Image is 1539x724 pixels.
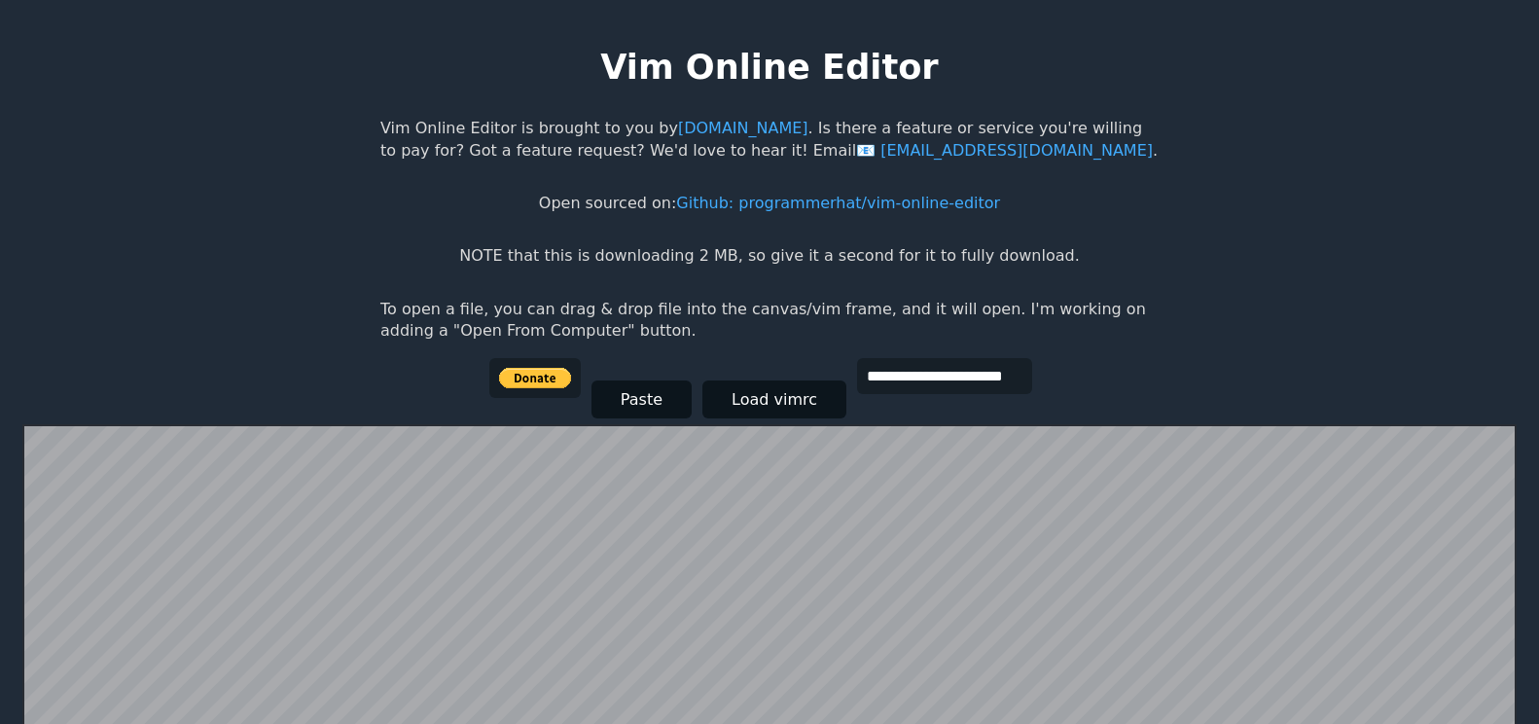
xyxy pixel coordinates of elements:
[702,380,846,418] button: Load vimrc
[678,119,808,137] a: [DOMAIN_NAME]
[380,299,1159,343] p: To open a file, you can drag & drop file into the canvas/vim frame, and it will open. I'm working...
[856,141,1153,160] a: [EMAIL_ADDRESS][DOMAIN_NAME]
[600,43,938,90] h1: Vim Online Editor
[591,380,692,418] button: Paste
[539,193,1000,214] p: Open sourced on:
[380,118,1159,162] p: Vim Online Editor is brought to you by . Is there a feature or service you're willing to pay for?...
[676,194,1000,212] a: Github: programmerhat/vim-online-editor
[459,245,1079,267] p: NOTE that this is downloading 2 MB, so give it a second for it to fully download.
